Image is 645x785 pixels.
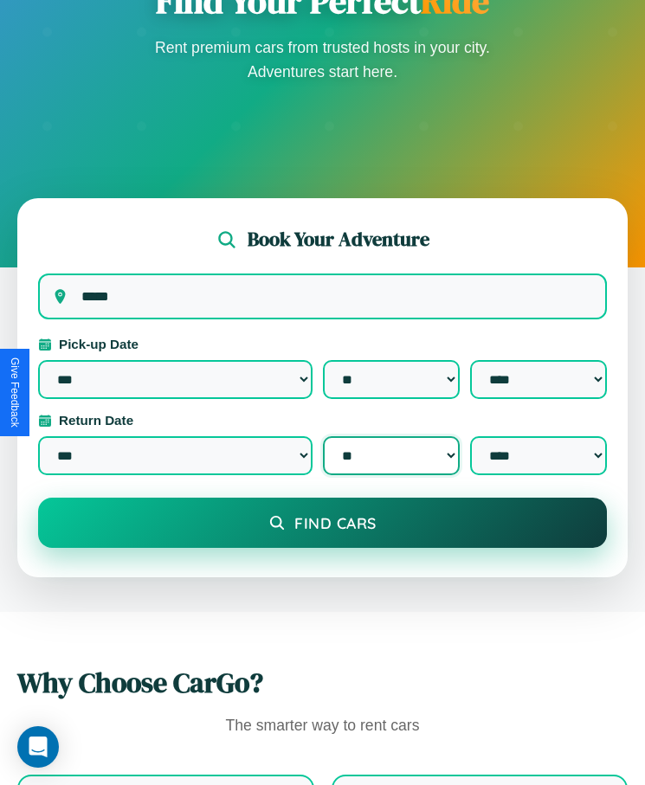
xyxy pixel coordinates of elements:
div: Give Feedback [9,357,21,428]
p: The smarter way to rent cars [17,712,628,740]
h2: Why Choose CarGo? [17,664,628,702]
div: Open Intercom Messenger [17,726,59,768]
p: Rent premium cars from trusted hosts in your city. Adventures start here. [150,35,496,84]
button: Find Cars [38,498,607,548]
label: Return Date [38,413,607,428]
label: Pick-up Date [38,337,607,351]
h2: Book Your Adventure [248,226,429,253]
